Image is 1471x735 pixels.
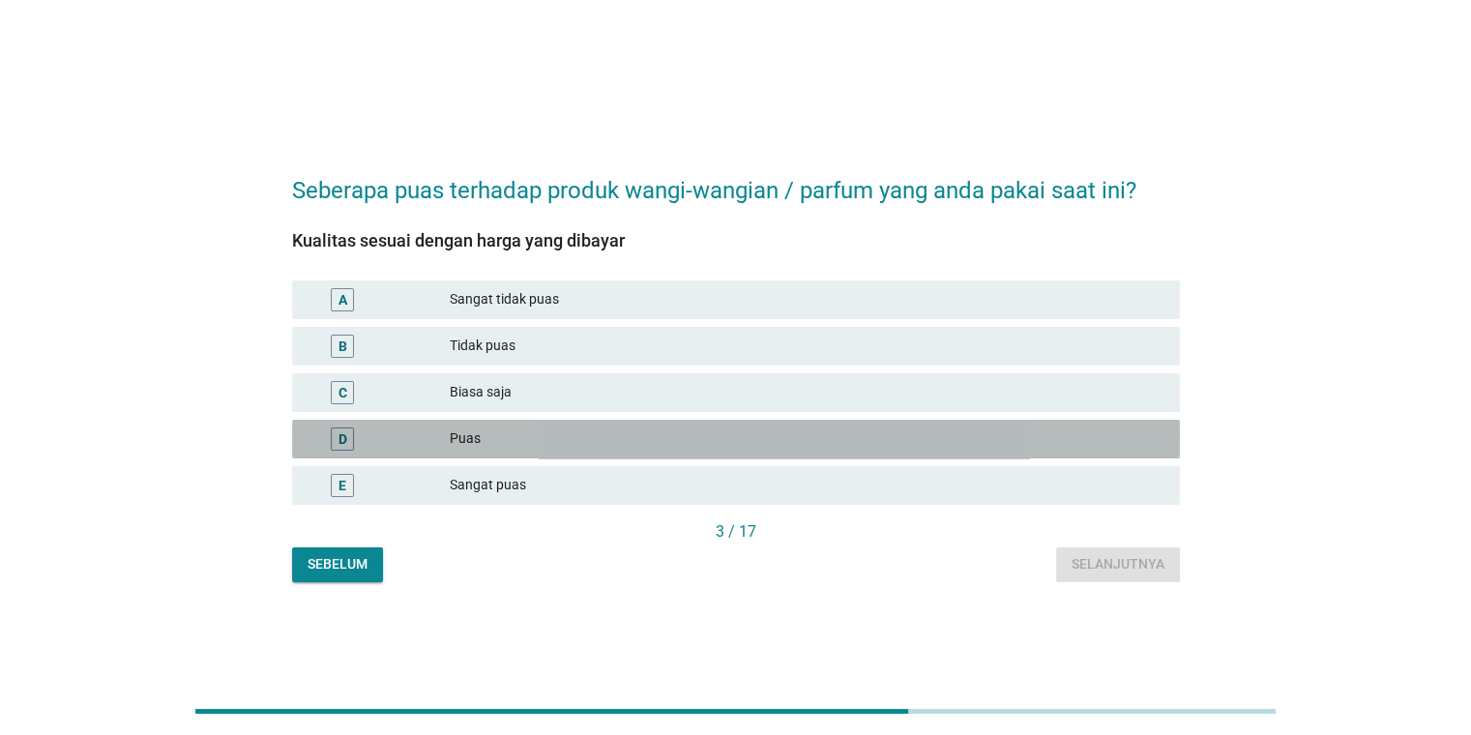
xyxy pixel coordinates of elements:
div: 3 / 17 [292,520,1180,544]
div: A [338,289,347,309]
div: Tidak puas [450,335,1163,358]
div: Sebelum [308,554,368,574]
div: Biasa saja [450,381,1163,404]
button: Sebelum [292,547,383,582]
div: D [338,428,347,449]
div: Puas [450,427,1163,451]
h2: Seberapa puas terhadap produk wangi-wangian / parfum yang anda pakai saat ini? [292,154,1180,208]
div: C [338,382,347,402]
div: Sangat tidak puas [450,288,1163,311]
div: Sangat puas [450,474,1163,497]
div: E [338,475,346,495]
div: Kualitas sesuai dengan harga yang dibayar [292,227,1180,253]
div: B [338,336,347,356]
